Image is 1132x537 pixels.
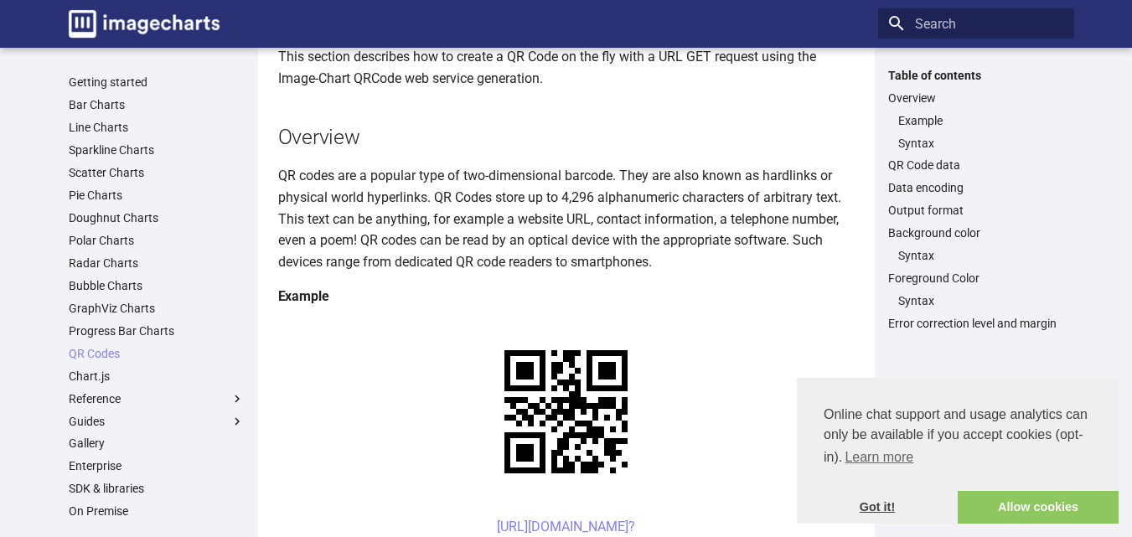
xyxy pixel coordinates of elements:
a: Scatter Charts [69,165,245,180]
nav: Background color [888,248,1064,263]
a: Line Charts [69,120,245,135]
a: Getting started [69,75,245,90]
a: Gallery [69,436,245,451]
label: Reference [69,391,245,406]
input: Search [878,8,1074,39]
a: Bar Charts [69,97,245,112]
a: Radar Charts [69,256,245,271]
h4: Example [278,286,855,307]
a: Foreground Color [888,271,1064,286]
a: Data encoding [888,180,1064,195]
a: learn more about cookies [842,445,916,470]
img: chart [475,321,657,503]
h2: Overview [278,122,855,152]
a: On Premise [69,503,245,519]
div: cookieconsent [797,378,1119,524]
a: Example [898,113,1064,128]
nav: Table of contents [878,68,1074,332]
a: Syntax [898,136,1064,151]
nav: Foreground Color [888,293,1064,308]
nav: Overview [888,113,1064,151]
a: Bubble Charts [69,278,245,293]
span: Online chat support and usage analytics can only be available if you accept cookies (opt-in). [824,405,1092,470]
a: Syntax [898,248,1064,263]
a: Pie Charts [69,188,245,203]
a: Doughnut Charts [69,210,245,225]
a: allow cookies [958,491,1119,524]
a: Image-Charts documentation [62,3,226,44]
label: Table of contents [878,68,1074,83]
a: Progress Bar Charts [69,323,245,338]
a: Polar Charts [69,233,245,248]
label: Guides [69,414,245,429]
a: Error correction level and margin [888,316,1064,331]
a: dismiss cookie message [797,491,958,524]
a: Background color [888,225,1064,240]
a: Overview [888,90,1064,106]
img: logo [69,10,220,38]
p: QR codes are a popular type of two-dimensional barcode. They are also known as hardlinks or physi... [278,165,855,272]
a: Sparkline Charts [69,142,245,157]
a: Chart.js [69,369,245,384]
a: Syntax [898,293,1064,308]
a: Enterprise [69,458,245,473]
a: GraphViz Charts [69,301,245,316]
a: QR Codes [69,346,245,361]
a: QR Code data [888,157,1064,173]
p: This section describes how to create a QR Code on the fly with a URL GET request using the Image-... [278,46,855,89]
a: SDK & libraries [69,481,245,496]
a: Output format [888,203,1064,218]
